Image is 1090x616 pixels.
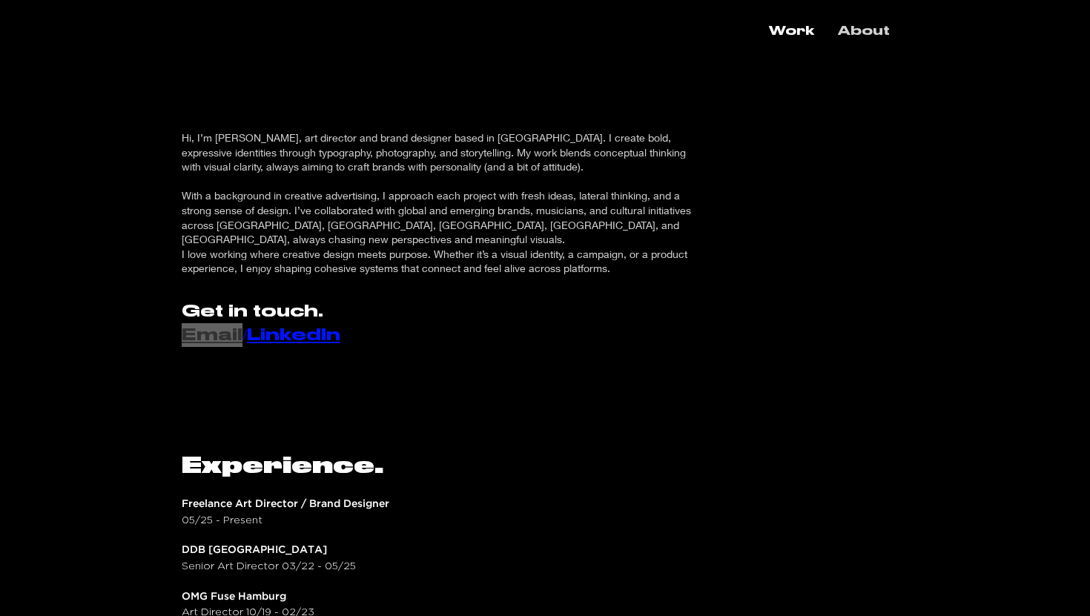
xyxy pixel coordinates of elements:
[756,19,901,44] nav: Site
[182,327,242,343] a: Email
[182,188,704,246] p: With a background in creative advertising, I approach each project with fresh ideas, lateral thin...
[830,19,897,44] p: About
[229,560,356,572] span: t Director​ 03/22 - 05/25
[182,592,286,601] span: OMG Fuse Hamburg
[826,19,901,44] a: About
[182,500,389,509] span: Freelance Art Director / Brand Designer
[182,303,323,319] span: Get in touch.
[182,456,383,477] span: Experience.
[762,19,822,44] p: Work
[247,327,340,343] a: LinkedIn
[182,514,262,526] span: 05/25 - Present
[756,19,826,44] a: Work
[182,546,327,554] span: DDB [GEOGRAPHIC_DATA]
[182,327,340,343] span: /
[182,247,704,276] p: I love working where creative design meets purpose. Whether it’s a visual identity, a campaign, o...
[182,130,704,174] p: Hi, I’m [PERSON_NAME], art director and brand designer based in [GEOGRAPHIC_DATA]. I create bold,...
[182,560,229,572] span: Senior Ar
